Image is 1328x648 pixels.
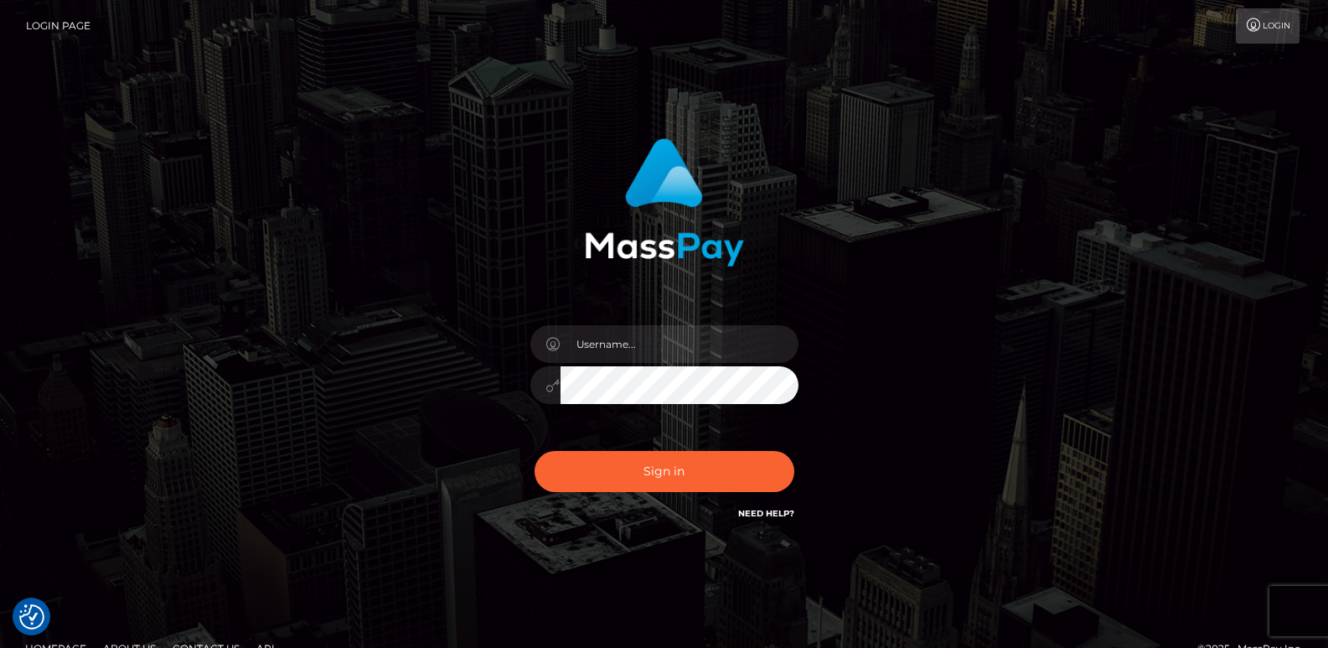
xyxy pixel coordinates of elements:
input: Username... [561,325,798,363]
button: Consent Preferences [19,604,44,630]
button: Sign in [535,451,794,492]
img: Revisit consent button [19,604,44,630]
a: Need Help? [738,508,794,519]
a: Login Page [26,8,90,44]
a: Login [1236,8,1300,44]
img: MassPay Login [585,138,744,267]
